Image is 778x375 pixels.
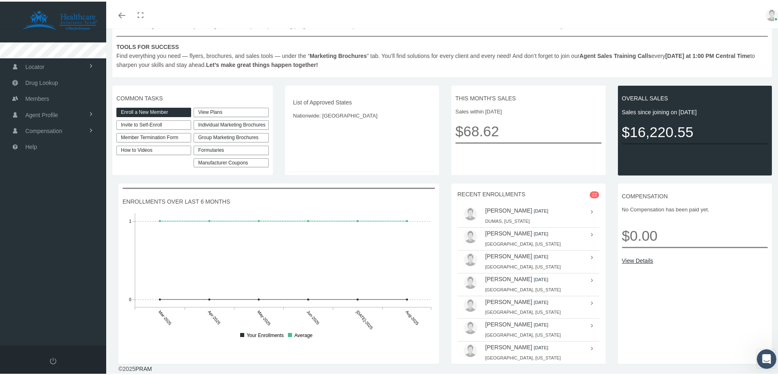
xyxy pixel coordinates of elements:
[464,297,477,310] img: user-placeholder.jpg
[590,190,600,197] span: 22
[485,308,561,313] small: [GEOGRAPHIC_DATA], [US_STATE]
[123,195,435,204] span: ENROLLMENTS OVER LAST 6 MONTHS
[158,308,172,324] tspan: Mar-2025
[25,58,45,73] span: Locator
[622,106,768,115] span: Sales since joining on [DATE]
[129,296,132,300] tspan: 0
[757,348,776,367] iframe: Intercom live chat
[580,51,651,58] b: Agent Sales Training Calls
[485,206,532,212] a: [PERSON_NAME]
[293,110,431,118] span: Nationwide: [GEOGRAPHIC_DATA]
[622,119,768,142] span: $16,220.55
[534,321,548,326] small: [DATE]
[310,51,367,58] b: Marketing Brochures
[485,217,530,222] small: DUMAS, [US_STATE]
[534,344,548,348] small: [DATE]
[534,253,548,257] small: [DATE]
[194,106,268,115] a: View Plans
[485,274,532,281] a: [PERSON_NAME]
[116,144,191,153] a: How to Videos
[464,251,477,264] img: user-placeholder.jpg
[206,60,318,67] b: Let’s make great things happen together!
[129,217,132,222] tspan: 1
[485,331,561,336] small: [GEOGRAPHIC_DATA], [US_STATE]
[622,255,768,264] a: View Details
[25,138,37,153] span: Help
[464,320,477,333] img: user-placeholder.jpg
[464,229,477,242] img: user-placeholder.jpg
[455,92,602,101] span: THIS MONTH'S SALES
[485,320,532,326] a: [PERSON_NAME]
[405,308,420,325] tspan: Aug-2025
[355,308,374,329] tspan: [DATE]-2025
[485,263,561,268] small: [GEOGRAPHIC_DATA], [US_STATE]
[622,92,768,101] span: OVERALL SALES
[256,308,272,325] tspan: May-2025
[118,363,152,372] div: © 2025
[194,131,268,141] div: Group Marketing Brochures
[464,274,477,287] img: user-placeholder.jpg
[116,106,191,115] a: Enroll a New Member
[534,207,548,212] small: [DATE]
[194,144,268,153] div: Formularies
[25,73,58,89] span: Drug Lookup
[485,229,532,235] a: [PERSON_NAME]
[25,106,58,121] span: Agent Profile
[135,364,152,371] a: PRAM
[116,119,191,128] a: Invite to Self-Enroll
[116,42,179,49] b: TOOLS FOR SUCCESS
[534,298,548,303] small: [DATE]
[25,89,49,105] span: Members
[622,190,768,199] span: COMPENSATION
[485,342,532,349] a: [PERSON_NAME]
[665,51,750,58] b: [DATE] at 1:00 PM Central Time
[293,96,431,105] span: List of Approved States
[534,230,548,235] small: [DATE]
[11,9,109,29] img: HEALTHCARE SOLUTIONS TEAM, LLC
[766,7,778,20] img: user-placeholder.jpg
[485,354,561,359] small: [GEOGRAPHIC_DATA], [US_STATE]
[457,189,525,196] span: RECENT ENROLLMENTS
[534,275,548,280] small: [DATE]
[25,122,62,137] span: Compensation
[485,240,561,245] small: [GEOGRAPHIC_DATA], [US_STATE]
[116,92,269,101] span: COMMON TASKS
[464,342,477,355] img: user-placeholder.jpg
[485,251,532,258] a: [PERSON_NAME]
[622,217,768,245] span: $0.00
[194,157,268,166] a: Manufacturer Coupons
[207,308,221,324] tspan: Apr-2025
[455,106,602,114] span: Sales within [DATE]
[485,297,532,304] a: [PERSON_NAME]
[455,118,602,141] span: $68.62
[116,131,191,141] a: Member Termination Form
[622,204,768,212] span: No Compensation has been paid yet.
[194,119,268,128] div: Individual Marketing Brochures
[306,308,321,324] tspan: Jun-2025
[464,206,477,219] img: user-placeholder.jpg
[485,286,561,291] small: [GEOGRAPHIC_DATA], [US_STATE]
